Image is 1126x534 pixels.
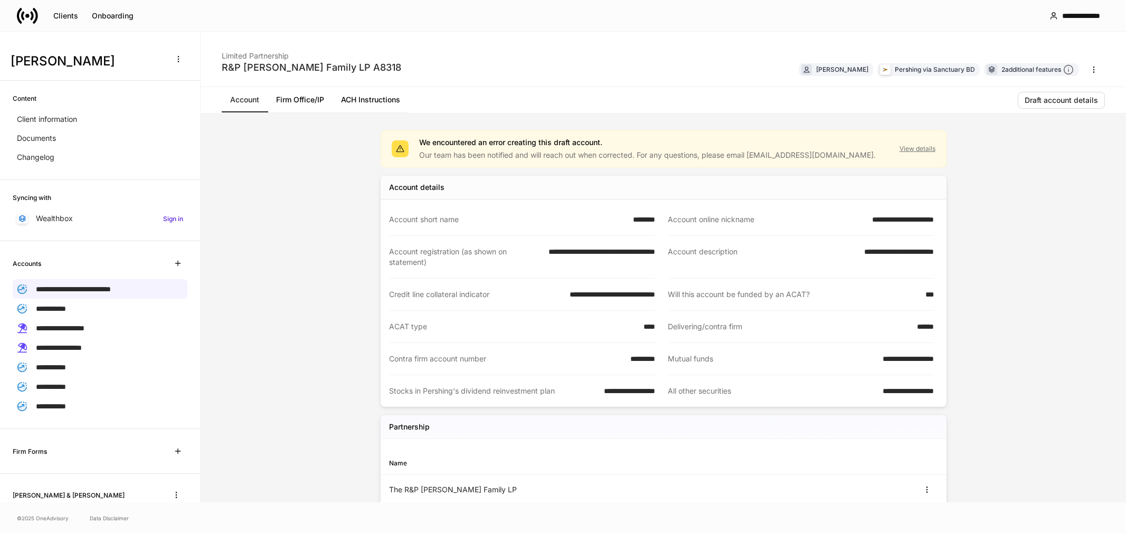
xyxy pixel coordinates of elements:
[17,114,77,125] p: Client information
[13,110,187,129] a: Client information
[389,386,598,396] div: Stocks in Pershing's dividend reinvestment plan
[92,12,134,20] div: Onboarding
[13,148,187,167] a: Changelog
[163,214,183,224] h6: Sign in
[668,246,858,268] div: Account description
[13,129,187,148] a: Documents
[389,354,624,364] div: Contra firm account number
[389,182,444,193] div: Account details
[13,93,36,103] h6: Content
[1001,64,1074,75] div: 2 additional features
[13,446,47,456] h6: Firm Forms
[13,209,187,228] a: WealthboxSign in
[746,150,874,159] a: [EMAIL_ADDRESS][DOMAIN_NAME]
[389,458,664,468] div: Name
[895,64,975,74] div: Pershing via Sanctuary BD
[389,321,637,332] div: ACAT type
[668,386,876,396] div: All other securities
[13,193,51,203] h6: Syncing with
[11,53,163,70] h3: [PERSON_NAME]
[222,44,401,61] div: Limited Partnership
[17,514,69,522] span: © 2025 OneAdvisory
[419,150,876,160] p: Our team has been notified and will reach out when corrected. For any questions, please email .
[13,490,125,500] h6: [PERSON_NAME] & [PERSON_NAME]
[36,213,73,224] p: Wealthbox
[268,87,333,112] a: Firm Office/IP
[13,259,41,269] h6: Accounts
[389,484,664,495] div: The R&P [PERSON_NAME] Family LP
[816,64,868,74] div: [PERSON_NAME]
[222,87,268,112] a: Account
[668,214,866,225] div: Account online nickname
[900,146,935,152] button: View details
[17,133,56,144] p: Documents
[389,289,563,300] div: Credit line collateral indicator
[389,422,430,432] h5: Partnership
[668,354,876,364] div: Mutual funds
[389,246,542,268] div: Account registration (as shown on statement)
[389,214,627,225] div: Account short name
[419,137,876,150] div: We encountered an error creating this draft account.
[46,7,85,24] button: Clients
[53,12,78,20] div: Clients
[668,289,919,300] div: Will this account be funded by an ACAT?
[333,87,409,112] a: ACH Instructions
[17,152,54,163] p: Changelog
[668,321,911,332] div: Delivering/contra firm
[85,7,140,24] button: Onboarding
[1025,97,1098,104] div: Draft account details
[1018,92,1105,109] button: Draft account details
[90,514,129,522] a: Data Disclaimer
[222,61,401,74] div: R&P [PERSON_NAME] Family LP A8318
